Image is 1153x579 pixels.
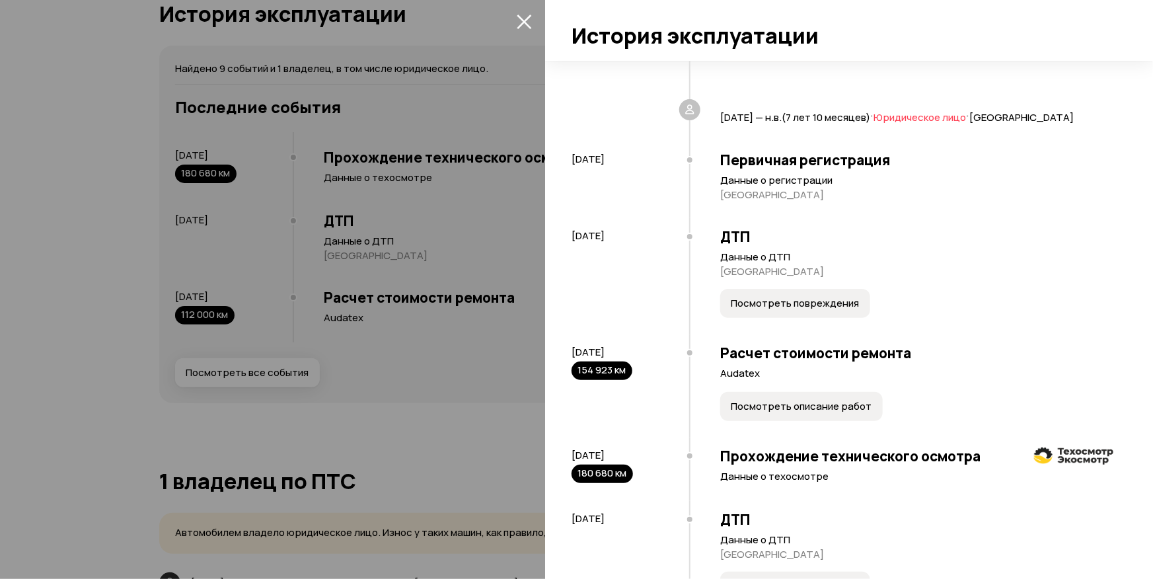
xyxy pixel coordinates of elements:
[720,265,1113,278] p: [GEOGRAPHIC_DATA]
[720,392,883,421] button: Посмотреть описание работ
[874,110,966,124] span: Юридическое лицо
[572,152,605,166] span: [DATE]
[966,104,969,126] span: ·
[720,533,1113,547] p: Данные о ДТП
[720,251,1113,264] p: Данные о ДТП
[572,229,605,243] span: [DATE]
[720,228,1113,245] h3: ДТП
[572,465,633,483] div: 180 680 км
[720,289,870,318] button: Посмотреть повреждения
[572,448,605,462] span: [DATE]
[969,110,1074,124] span: [GEOGRAPHIC_DATA]
[572,362,632,380] div: 154 923 км
[720,151,1113,169] h3: Первичная регистрация
[720,344,1113,362] h3: Расчет стоимости ремонта
[870,104,874,126] span: ·
[720,188,1113,202] p: [GEOGRAPHIC_DATA]
[731,400,872,413] span: Посмотреть описание работ
[720,367,1113,380] p: Audatex
[513,11,535,32] button: закрыть
[720,174,1113,187] p: Данные о регистрации
[720,470,1113,483] p: Данные о техосмотре
[720,447,1113,465] h3: Прохождение технического осмотра
[731,297,859,310] span: Посмотреть повреждения
[720,548,1113,561] p: [GEOGRAPHIC_DATA]
[572,345,605,359] span: [DATE]
[572,512,605,525] span: [DATE]
[720,511,1113,528] h3: ДТП
[720,110,870,124] span: [DATE] — н.в. ( 7 лет 10 месяцев )
[1034,447,1113,465] img: logo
